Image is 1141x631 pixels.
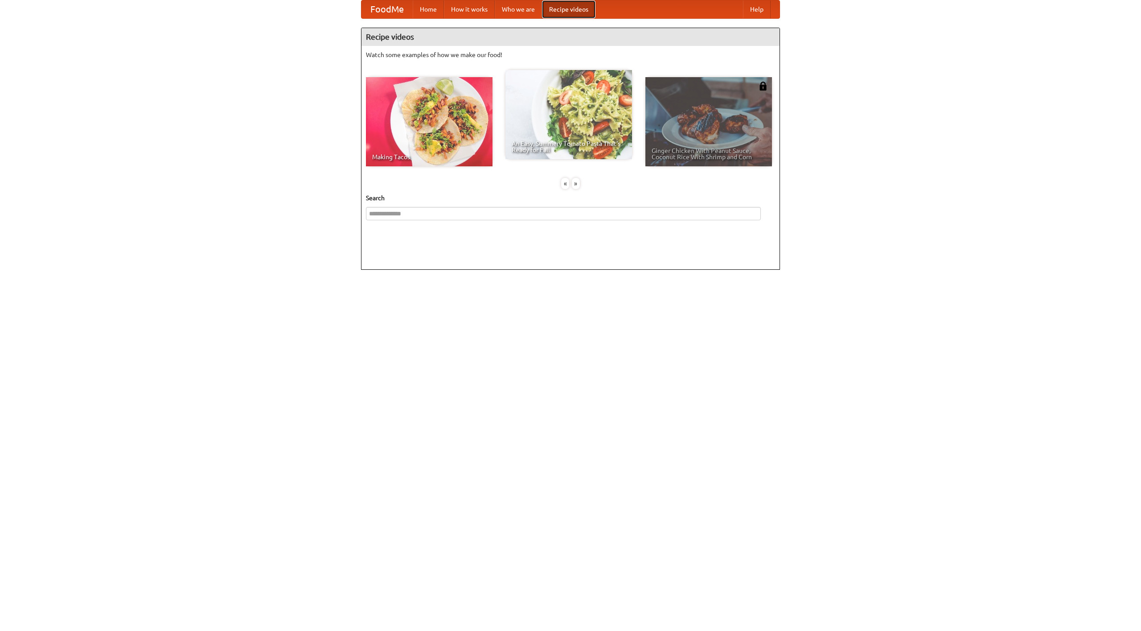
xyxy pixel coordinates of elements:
p: Watch some examples of how we make our food! [366,50,775,59]
span: An Easy, Summery Tomato Pasta That's Ready for Fall [512,140,626,153]
a: Who we are [495,0,542,18]
div: » [572,178,580,189]
span: Making Tacos [372,154,486,160]
a: How it works [444,0,495,18]
a: Home [413,0,444,18]
a: Recipe videos [542,0,595,18]
a: FoodMe [361,0,413,18]
a: An Easy, Summery Tomato Pasta That's Ready for Fall [505,70,632,159]
h4: Recipe videos [361,28,780,46]
a: Making Tacos [366,77,493,166]
div: « [561,178,569,189]
img: 483408.png [759,82,768,91]
a: Help [743,0,771,18]
h5: Search [366,194,775,202]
